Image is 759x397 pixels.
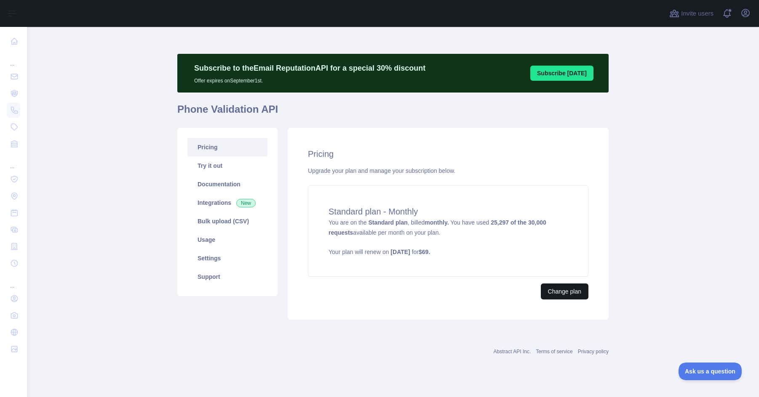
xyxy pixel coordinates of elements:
div: ... [7,153,20,170]
a: Documentation [187,175,267,193]
iframe: Toggle Customer Support [679,363,742,380]
a: Settings [187,249,267,267]
a: Privacy policy [578,349,609,355]
h4: Standard plan - Monthly [329,206,568,217]
p: Offer expires on September 1st. [194,74,425,84]
button: Change plan [541,283,588,299]
p: Subscribe to the Email Reputation API for a special 30 % discount [194,62,425,74]
span: You are on the , billed You have used available per month on your plan. [329,219,568,256]
strong: $ 69 . [419,249,430,255]
a: Support [187,267,267,286]
a: Bulk upload (CSV) [187,212,267,230]
strong: 25,297 of the 30,000 requests [329,219,546,236]
a: Usage [187,230,267,249]
a: Terms of service [536,349,572,355]
span: Invite users [681,9,714,19]
h2: Pricing [308,148,588,160]
h1: Phone Validation API [177,103,609,123]
strong: [DATE] [390,249,410,255]
div: ... [7,50,20,67]
strong: monthly. [425,219,449,226]
span: New [236,199,256,207]
a: Integrations New [187,193,267,212]
a: Abstract API Inc. [494,349,531,355]
div: ... [7,273,20,289]
div: Upgrade your plan and manage your subscription below. [308,167,588,175]
strong: Standard plan [368,219,407,226]
button: Invite users [668,7,715,20]
a: Pricing [187,138,267,156]
p: Your plan will renew on for [329,248,568,256]
a: Try it out [187,156,267,175]
button: Subscribe [DATE] [530,66,593,81]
